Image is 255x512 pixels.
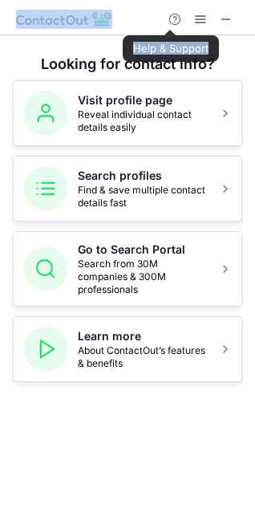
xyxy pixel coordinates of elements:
[16,10,112,29] img: ContactOut v5.3.10
[78,328,209,344] h5: Learn more
[23,166,68,211] img: Search profiles
[78,242,209,258] h5: Go to Search Portal
[23,91,68,136] img: Visit profile page
[13,231,242,307] button: Go to Search PortalSearch from 30M companies & 300M professionals
[13,80,242,146] button: Visit profile pageReveal individual contact details easily
[78,184,209,209] span: Find & save multiple contact details fast
[78,258,209,296] span: Search from 30M companies & 300M professionals
[78,108,209,134] span: Reveal individual contact details easily
[13,156,242,221] button: Search profilesFind & save multiple contact details fast
[78,168,209,184] h5: Search profiles
[23,327,68,372] img: Learn more
[78,92,209,108] h5: Visit profile page
[13,316,242,382] button: Learn moreAbout ContactOut’s features & benefits
[78,344,209,370] span: About ContactOut’s features & benefits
